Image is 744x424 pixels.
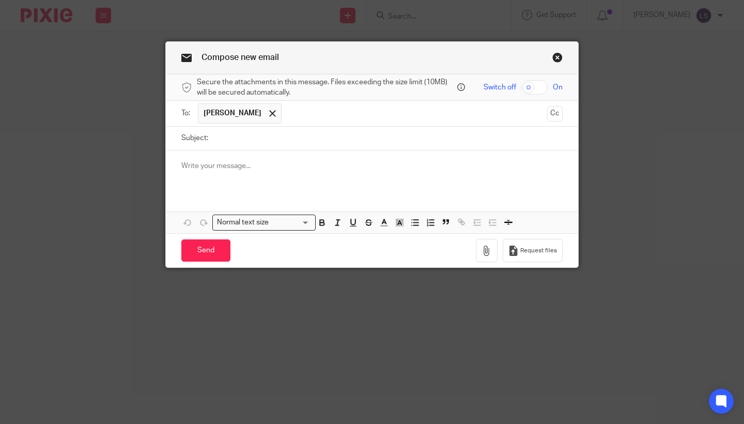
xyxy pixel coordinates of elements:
span: Request files [520,247,557,255]
span: Secure the attachments in this message. Files exceeding the size limit (10MB) will be secured aut... [197,77,455,98]
label: Subject: [181,133,208,143]
input: Search for option [272,217,309,228]
div: Search for option [212,215,316,231]
span: Compose new email [202,53,279,62]
input: Send [181,239,230,262]
span: Switch off [484,82,516,93]
label: To: [181,108,193,118]
a: Close this dialog window [552,52,563,66]
span: On [553,82,563,93]
span: Normal text size [215,217,271,228]
button: Request files [503,239,563,262]
button: Cc [547,106,563,122]
span: [PERSON_NAME] [204,108,261,118]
